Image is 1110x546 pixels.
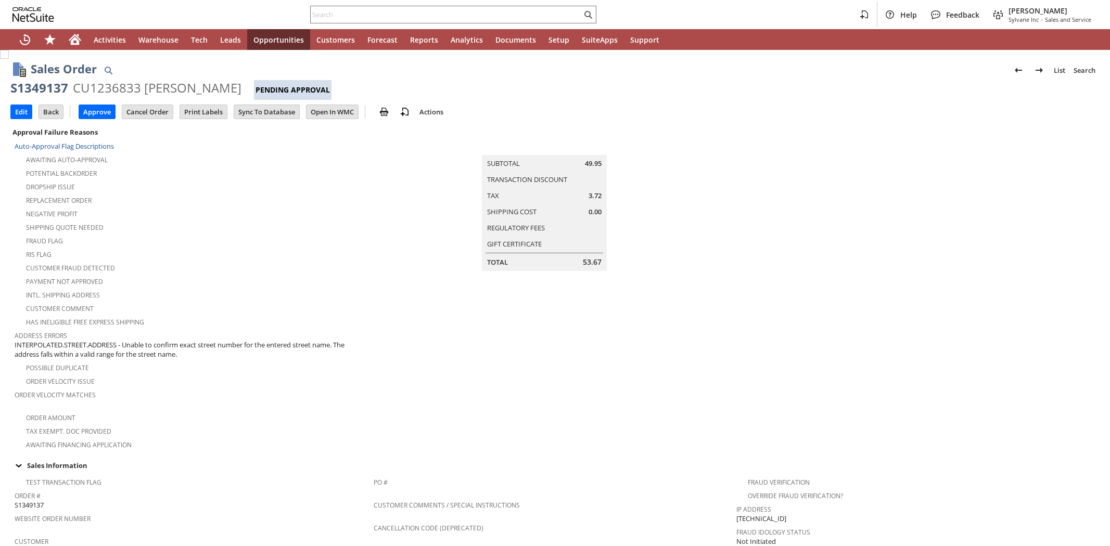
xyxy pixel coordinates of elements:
a: Awaiting Financing Application [26,440,132,449]
div: S1349137 [10,80,68,96]
span: Tech [191,35,208,45]
div: Sales Information [10,459,1095,472]
a: RIS flag [26,250,52,259]
svg: Search [582,8,594,21]
input: Open In WMC [307,105,358,119]
span: Reports [410,35,438,45]
a: Warehouse [132,29,185,50]
div: CU1236833 [PERSON_NAME] [73,80,241,96]
img: Next [1033,64,1045,76]
a: Fraud Idology Status [736,528,810,537]
span: Setup [548,35,569,45]
a: Potential Backorder [26,169,97,178]
span: Sylvane Inc [1009,16,1039,23]
span: INTERPOLATED.STREET.ADDRESS - Unable to confirm exact street number for the entered street name. ... [15,340,368,359]
span: 0.00 [589,207,602,217]
a: Activities [87,29,132,50]
a: Customer Fraud Detected [26,264,115,272]
a: Analytics [444,29,489,50]
a: Order Velocity Matches [15,391,96,399]
a: Reports [404,29,444,50]
a: Tax [487,191,499,200]
a: Replacement Order [26,196,92,205]
a: Order Amount [26,413,75,422]
span: 3.72 [589,191,602,201]
h1: Sales Order [31,60,97,77]
div: Shortcuts [37,29,62,50]
a: Home [62,29,87,50]
a: Forecast [361,29,404,50]
a: Recent Records [12,29,37,50]
a: Setup [542,29,576,50]
a: Total [487,257,508,267]
a: Has Ineligible Free Express Shipping [26,318,144,327]
span: Support [630,35,659,45]
div: Pending Approval [254,80,331,100]
svg: logo [12,7,54,22]
span: [TECHNICAL_ID] [736,514,786,524]
td: Sales Information [10,459,1100,472]
a: IP Address [736,505,771,514]
img: add-record.svg [399,106,411,118]
a: Documents [489,29,542,50]
a: List [1050,62,1069,79]
a: Gift Certificate [487,239,542,249]
a: Customer Comment [26,304,94,313]
caption: Summary [482,138,607,155]
img: print.svg [378,106,390,118]
a: Address Errors [15,331,67,340]
a: Fraud Verification [748,478,810,487]
a: Override Fraud Verification? [748,491,843,500]
a: SuiteApps [576,29,624,50]
a: Regulatory Fees [487,223,545,232]
span: 53.67 [583,257,602,267]
span: SuiteApps [582,35,618,45]
a: PO # [374,478,388,487]
span: Opportunities [253,35,304,45]
input: Sync To Database [234,105,299,119]
input: Print Labels [180,105,227,119]
a: Fraud Flag [26,237,63,245]
span: Customers [316,35,355,45]
a: Negative Profit [26,210,78,218]
span: Help [900,10,917,20]
span: [PERSON_NAME] [1009,6,1091,16]
a: Customer Comments / Special Instructions [374,501,520,510]
span: - [1041,16,1043,23]
a: Support [624,29,666,50]
a: Transaction Discount [487,175,567,184]
span: Analytics [451,35,483,45]
img: Previous [1012,64,1025,76]
a: Payment not approved [26,277,103,286]
input: Cancel Order [122,105,173,119]
input: Edit [11,105,32,119]
span: Feedback [946,10,979,20]
svg: Recent Records [19,33,31,46]
a: Order # [15,491,41,500]
span: Activities [94,35,126,45]
span: Documents [495,35,536,45]
a: Subtotal [487,159,520,168]
a: Opportunities [247,29,310,50]
span: S1349137 [15,500,44,510]
a: Auto-Approval Flag Descriptions [15,141,114,151]
svg: Home [69,33,81,46]
input: Approve [79,105,115,119]
input: Back [39,105,63,119]
a: Tech [185,29,214,50]
a: Shipping Quote Needed [26,223,104,232]
a: Cancellation Code (deprecated) [374,524,483,532]
span: Sales and Service [1045,16,1091,23]
a: Shipping Cost [487,207,537,216]
a: Search [1069,62,1100,79]
a: Website Order Number [15,514,91,523]
a: Actions [415,107,448,116]
span: Warehouse [138,35,178,45]
a: Customers [310,29,361,50]
span: Leads [220,35,241,45]
a: Test Transaction Flag [26,478,101,487]
input: Search [311,8,582,21]
a: Leads [214,29,247,50]
a: Order Velocity Issue [26,377,95,386]
a: Tax Exempt. Doc Provided [26,427,111,436]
